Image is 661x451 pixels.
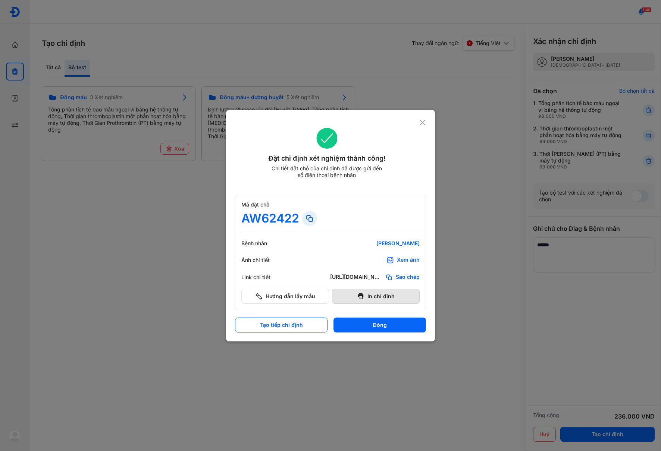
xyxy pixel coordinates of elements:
div: [PERSON_NAME] [330,240,420,247]
span: Sao chép [396,274,420,281]
div: Xem ảnh [397,256,420,264]
div: Bệnh nhân [241,240,286,247]
div: Ảnh chi tiết [241,257,286,264]
div: Chi tiết đặt chỗ của chỉ định đã được gửi đến số điện thoại bệnh nhân [268,165,385,179]
button: Tạo tiếp chỉ định [235,318,328,332]
div: Đặt chỉ định xét nghiệm thành công! [235,153,419,164]
button: In chỉ định [332,289,420,304]
div: AW62422 [241,211,299,226]
button: Đóng [333,318,426,332]
div: Mã đặt chỗ [241,201,420,208]
div: Link chi tiết [241,274,286,281]
button: Hướng dẫn lấy mẫu [241,289,329,304]
div: [URL][DOMAIN_NAME] [330,274,382,281]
